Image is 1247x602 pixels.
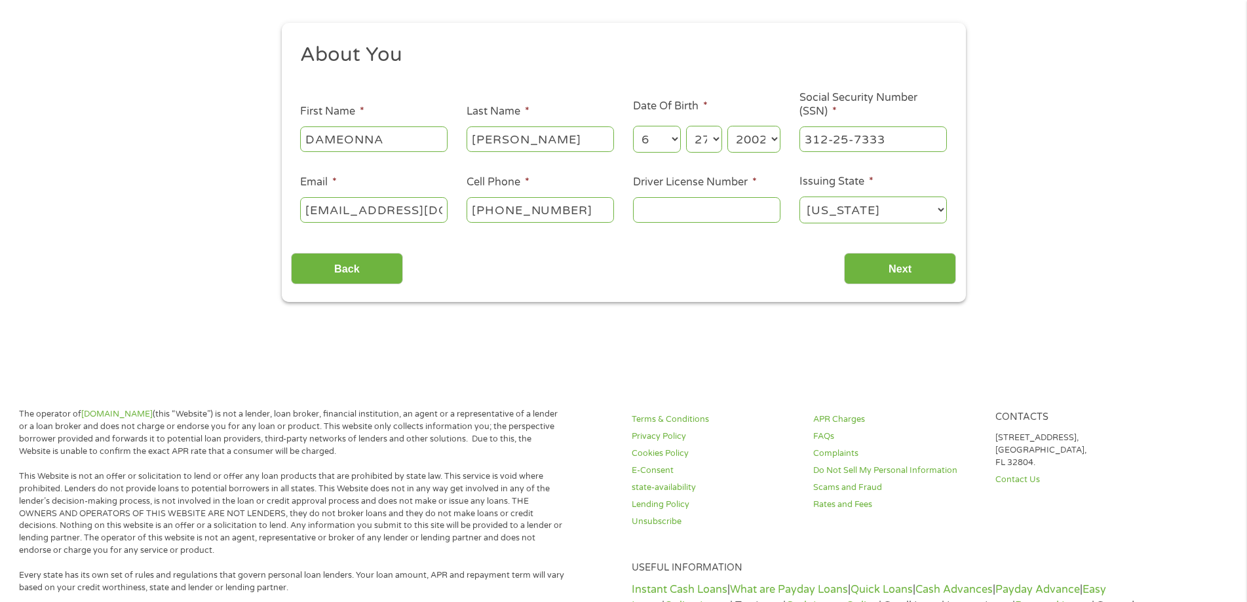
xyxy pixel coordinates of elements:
a: Privacy Policy [632,430,797,443]
a: Unsubscribe [632,516,797,528]
label: Cell Phone [467,176,529,189]
label: Issuing State [799,175,873,189]
a: Lending Policy [632,499,797,511]
input: 078-05-1120 [799,126,947,151]
a: Cash Advances [915,583,993,596]
a: state-availability [632,481,797,494]
input: Next [844,253,956,285]
a: [DOMAIN_NAME] [81,409,153,419]
a: Quick Loans [851,583,913,596]
label: Social Security Number (SSN) [799,91,947,119]
p: The operator of (this “Website”) is not a lender, loan broker, financial institution, an agent or... [19,408,565,458]
label: First Name [300,105,364,119]
p: Every state has its own set of rules and regulations that govern personal loan lenders. Your loan... [19,569,565,594]
h4: Useful Information [632,562,1161,574]
h4: Contacts [995,411,1161,424]
p: This Website is not an offer or solicitation to lend or offer any loan products that are prohibit... [19,470,565,557]
p: [STREET_ADDRESS], [GEOGRAPHIC_DATA], FL 32804. [995,432,1161,469]
a: APR Charges [813,413,979,426]
a: Cookies Policy [632,447,797,460]
a: E-Consent [632,464,797,477]
input: Back [291,253,403,285]
input: John [300,126,448,151]
h2: About You [300,42,937,68]
a: Terms & Conditions [632,413,797,426]
input: Smith [467,126,614,151]
input: (541) 754-3010 [467,197,614,222]
label: Email [300,176,337,189]
a: Contact Us [995,474,1161,486]
label: Date Of Birth [633,100,708,113]
a: FAQs [813,430,979,443]
a: Rates and Fees [813,499,979,511]
label: Driver License Number [633,176,757,189]
a: What are Payday Loans [730,583,848,596]
a: Instant Cash Loans [632,583,727,596]
label: Last Name [467,105,529,119]
input: john@gmail.com [300,197,448,222]
a: Do Not Sell My Personal Information [813,464,979,477]
a: Complaints [813,447,979,460]
a: Scams and Fraud [813,481,979,494]
a: Payday Advance [995,583,1080,596]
